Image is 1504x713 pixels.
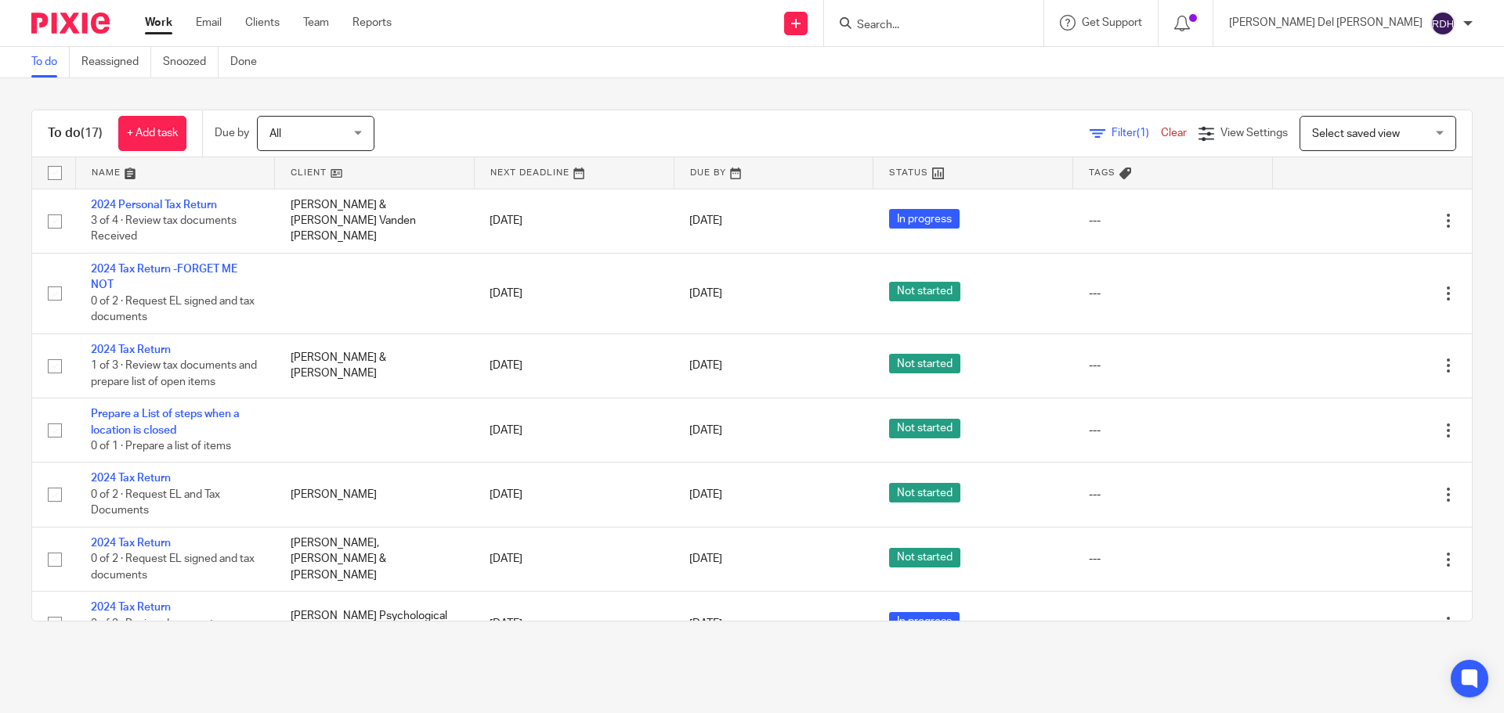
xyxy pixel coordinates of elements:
[1089,616,1257,632] div: ---
[48,125,103,142] h1: To do
[118,116,186,151] a: + Add task
[275,333,475,398] td: [PERSON_NAME] & [PERSON_NAME]
[889,483,960,502] span: Not started
[1137,128,1149,139] span: (1)
[91,409,240,435] a: Prepare a List of steps when a location is closed
[245,15,280,31] a: Clients
[889,354,960,373] span: Not started
[81,47,151,77] a: Reassigned
[689,554,722,565] span: [DATE]
[196,15,222,31] a: Email
[352,15,392,31] a: Reports
[1430,11,1455,36] img: svg%3E
[689,288,722,299] span: [DATE]
[91,360,257,387] span: 1 of 3 · Review tax documents and prepare list of open items
[889,419,960,438] span: Not started
[1089,358,1257,373] div: ---
[275,527,475,591] td: [PERSON_NAME], [PERSON_NAME] & [PERSON_NAME]
[91,441,231,452] span: 0 of 1 · Prepare a list of items
[269,128,281,139] span: All
[91,553,255,581] span: 0 of 2 · Request EL signed and tax documents
[1089,213,1257,229] div: ---
[1082,17,1142,28] span: Get Support
[91,489,220,517] span: 0 of 2 · Request EL and Tax Documents
[91,344,171,355] a: 2024 Tax Return
[91,264,237,290] a: 2024 Tax Return -FORGET ME NOT
[474,333,674,398] td: [DATE]
[91,538,171,549] a: 2024 Tax Return
[91,200,217,211] a: 2024 Personal Tax Return
[91,602,171,613] a: 2024 Tax Return
[1089,286,1257,301] div: ---
[689,618,722,629] span: [DATE]
[889,209,960,229] span: In progress
[689,425,722,436] span: [DATE]
[1220,128,1288,139] span: View Settings
[163,47,219,77] a: Snoozed
[1229,15,1423,31] p: [PERSON_NAME] Del [PERSON_NAME]
[1089,423,1257,438] div: ---
[474,398,674,463] td: [DATE]
[474,463,674,527] td: [DATE]
[275,463,475,527] td: [PERSON_NAME]
[474,592,674,656] td: [DATE]
[31,13,110,34] img: Pixie
[31,47,70,77] a: To do
[303,15,329,31] a: Team
[889,612,960,632] span: In progress
[1089,551,1257,567] div: ---
[81,127,103,139] span: (17)
[1089,487,1257,502] div: ---
[1161,128,1187,139] a: Clear
[91,215,237,243] span: 3 of 4 · Review tax documents Received
[1089,168,1115,177] span: Tags
[91,618,219,646] span: 2 of 3 · Review documents Received
[889,282,960,301] span: Not started
[215,125,249,141] p: Due by
[275,189,475,253] td: [PERSON_NAME] & [PERSON_NAME] Vanden [PERSON_NAME]
[689,360,722,371] span: [DATE]
[855,19,996,33] input: Search
[889,548,960,567] span: Not started
[474,189,674,253] td: [DATE]
[230,47,269,77] a: Done
[689,489,722,500] span: [DATE]
[689,215,722,226] span: [DATE]
[145,15,172,31] a: Work
[474,527,674,591] td: [DATE]
[91,473,171,484] a: 2024 Tax Return
[1312,128,1400,139] span: Select saved view
[91,296,255,323] span: 0 of 2 · Request EL signed and tax documents
[474,253,674,333] td: [DATE]
[275,592,475,656] td: [PERSON_NAME] Psychological and Research Center
[1112,128,1161,139] span: Filter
